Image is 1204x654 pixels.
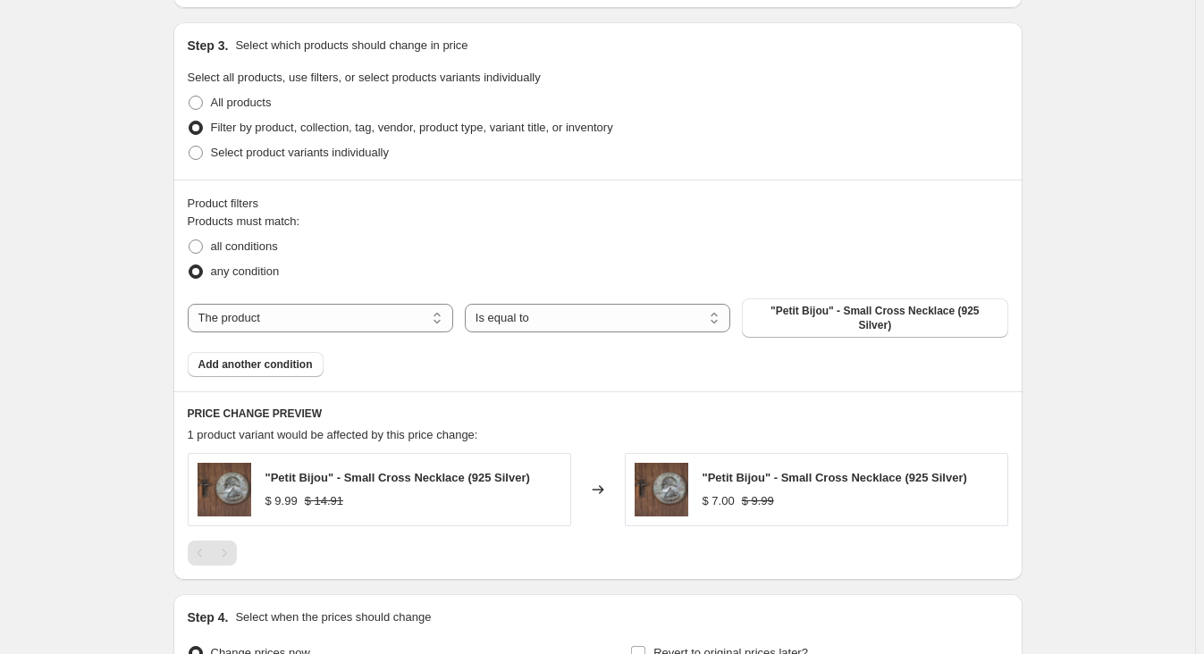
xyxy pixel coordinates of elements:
h2: Step 3. [188,37,229,54]
span: Filter by product, collection, tag, vendor, product type, variant title, or inventory [211,121,613,134]
p: Select which products should change in price [235,37,467,54]
span: "Petit Bijou" - Small Cross Necklace (925 Silver) [265,471,530,484]
button: "Petit Bijou" - Small Cross Necklace (925 Silver) [742,298,1007,338]
div: $ 7.00 [703,492,735,510]
span: Add another condition [198,357,313,372]
img: Petit_Bijou_Small_Cross_Necklace_925_Silver_5_80x.jpg [635,463,688,516]
nav: Pagination [188,541,237,566]
span: 1 product variant would be affected by this price change: [188,428,478,441]
span: "Petit Bijou" - Small Cross Necklace (925 Silver) [753,304,997,332]
strike: $ 14.91 [305,492,343,510]
img: Petit_Bijou_Small_Cross_Necklace_925_Silver_5_80x.jpg [198,463,251,516]
h6: PRICE CHANGE PREVIEW [188,407,1008,421]
span: Select product variants individually [211,146,389,159]
span: All products [211,96,272,109]
div: $ 9.99 [265,492,298,510]
strike: $ 9.99 [742,492,774,510]
span: Select all products, use filters, or select products variants individually [188,71,541,84]
button: Add another condition [188,352,324,377]
div: Product filters [188,195,1008,213]
span: Products must match: [188,214,300,228]
h2: Step 4. [188,608,229,626]
p: Select when the prices should change [235,608,431,626]
span: any condition [211,264,280,278]
span: "Petit Bijou" - Small Cross Necklace (925 Silver) [703,471,967,484]
span: all conditions [211,239,278,253]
